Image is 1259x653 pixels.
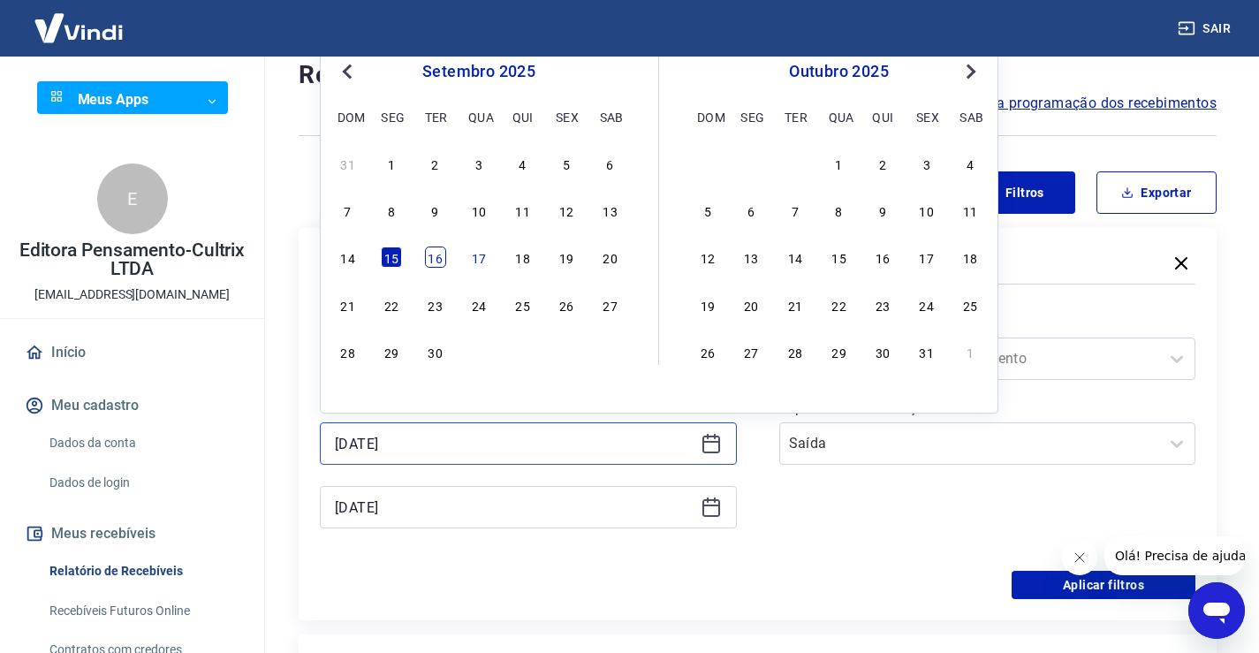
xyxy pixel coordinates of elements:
div: seg [381,106,402,127]
div: Choose sexta-feira, 17 de outubro de 2025 [916,247,937,268]
div: Choose quinta-feira, 23 de outubro de 2025 [872,294,893,315]
div: Choose sexta-feira, 19 de setembro de 2025 [556,247,577,268]
div: Choose quinta-feira, 25 de setembro de 2025 [512,294,534,315]
div: Choose segunda-feira, 29 de setembro de 2025 [381,341,402,362]
div: Choose segunda-feira, 20 de outubro de 2025 [740,294,762,315]
input: Data final [335,494,694,520]
div: Choose sábado, 18 de outubro de 2025 [959,247,981,268]
div: Choose domingo, 5 de outubro de 2025 [697,200,718,221]
div: dom [697,106,718,127]
a: Dados de login [42,465,243,501]
div: Choose quarta-feira, 22 de outubro de 2025 [829,294,850,315]
div: Choose sábado, 4 de outubro de 2025 [959,153,981,174]
a: Recebíveis Futuros Online [42,593,243,629]
div: Choose quarta-feira, 29 de outubro de 2025 [829,341,850,362]
button: Sair [1174,12,1238,45]
div: qua [829,106,850,127]
div: Choose segunda-feira, 15 de setembro de 2025 [381,247,402,268]
div: seg [740,106,762,127]
div: E [97,163,168,234]
iframe: Mensagem da empresa [1104,536,1245,575]
div: Choose sexta-feira, 12 de setembro de 2025 [556,200,577,221]
div: Choose sábado, 1 de novembro de 2025 [959,341,981,362]
div: Choose sexta-feira, 5 de setembro de 2025 [556,153,577,174]
div: Choose sexta-feira, 24 de outubro de 2025 [916,294,937,315]
div: Choose sábado, 27 de setembro de 2025 [600,294,621,315]
button: Exportar [1096,171,1217,214]
div: Choose quarta-feira, 8 de outubro de 2025 [829,200,850,221]
div: Choose terça-feira, 23 de setembro de 2025 [425,294,446,315]
div: Choose sábado, 13 de setembro de 2025 [600,200,621,221]
div: month 2025-10 [694,150,983,364]
div: Choose sexta-feira, 31 de outubro de 2025 [916,341,937,362]
div: month 2025-09 [335,150,623,364]
div: Choose quinta-feira, 4 de setembro de 2025 [512,153,534,174]
div: sab [959,106,981,127]
div: Choose sexta-feira, 10 de outubro de 2025 [916,200,937,221]
div: dom [338,106,359,127]
div: Choose segunda-feira, 8 de setembro de 2025 [381,200,402,221]
button: Aplicar filtros [1012,571,1195,599]
p: Editora Pensamento-Cultrix LTDA [14,241,250,278]
div: setembro 2025 [335,61,623,82]
div: Choose domingo, 19 de outubro de 2025 [697,294,718,315]
div: qui [512,106,534,127]
input: Data inicial [335,430,694,457]
button: Filtros [955,171,1075,214]
div: Choose domingo, 21 de setembro de 2025 [338,294,359,315]
div: Choose domingo, 31 de agosto de 2025 [338,153,359,174]
div: Choose quarta-feira, 3 de setembro de 2025 [468,153,489,174]
div: Choose sexta-feira, 26 de setembro de 2025 [556,294,577,315]
div: Choose segunda-feira, 27 de outubro de 2025 [740,341,762,362]
div: ter [785,106,806,127]
div: Choose quinta-feira, 18 de setembro de 2025 [512,247,534,268]
div: Choose sábado, 25 de outubro de 2025 [959,294,981,315]
div: qua [468,106,489,127]
div: Choose quarta-feira, 17 de setembro de 2025 [468,247,489,268]
button: Meus recebíveis [21,514,243,553]
div: Choose terça-feira, 30 de setembro de 2025 [785,153,806,174]
div: Choose quarta-feira, 1 de outubro de 2025 [829,153,850,174]
div: Choose sábado, 6 de setembro de 2025 [600,153,621,174]
div: Choose segunda-feira, 1 de setembro de 2025 [381,153,402,174]
div: Choose sábado, 20 de setembro de 2025 [600,247,621,268]
p: [EMAIL_ADDRESS][DOMAIN_NAME] [34,285,230,304]
div: outubro 2025 [694,61,983,82]
span: Olá! Precisa de ajuda? [11,12,148,27]
div: sex [916,106,937,127]
div: Choose sábado, 11 de outubro de 2025 [959,200,981,221]
div: sex [556,106,577,127]
div: Choose sexta-feira, 3 de outubro de 2025 [556,341,577,362]
button: Previous Month [337,61,358,82]
div: sab [600,106,621,127]
div: Choose quinta-feira, 2 de outubro de 2025 [512,341,534,362]
h4: Relatório de Recebíveis [299,57,1217,93]
a: Dados da conta [42,425,243,461]
div: Choose domingo, 28 de setembro de 2025 [697,153,718,174]
div: Choose terça-feira, 9 de setembro de 2025 [425,200,446,221]
div: Choose quinta-feira, 30 de outubro de 2025 [872,341,893,362]
div: Choose domingo, 12 de outubro de 2025 [697,247,718,268]
div: Choose quinta-feira, 9 de outubro de 2025 [872,200,893,221]
iframe: Botão para abrir a janela de mensagens [1188,582,1245,639]
div: Choose segunda-feira, 13 de outubro de 2025 [740,247,762,268]
div: qui [872,106,893,127]
div: Choose quinta-feira, 16 de outubro de 2025 [872,247,893,268]
div: Choose terça-feira, 16 de setembro de 2025 [425,247,446,268]
iframe: Fechar mensagem [1062,540,1097,575]
div: Choose terça-feira, 30 de setembro de 2025 [425,341,446,362]
button: Meu cadastro [21,386,243,425]
div: Choose domingo, 28 de setembro de 2025 [338,341,359,362]
div: Choose terça-feira, 2 de setembro de 2025 [425,153,446,174]
div: Choose domingo, 7 de setembro de 2025 [338,200,359,221]
a: Relatório de Recebíveis [42,553,243,589]
div: Choose segunda-feira, 22 de setembro de 2025 [381,294,402,315]
div: Choose terça-feira, 28 de outubro de 2025 [785,341,806,362]
div: Choose terça-feira, 14 de outubro de 2025 [785,247,806,268]
button: Next Month [960,61,982,82]
div: ter [425,106,446,127]
div: Choose terça-feira, 21 de outubro de 2025 [785,294,806,315]
div: Choose sexta-feira, 3 de outubro de 2025 [916,153,937,174]
div: Choose domingo, 14 de setembro de 2025 [338,247,359,268]
div: Choose segunda-feira, 6 de outubro de 2025 [740,200,762,221]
